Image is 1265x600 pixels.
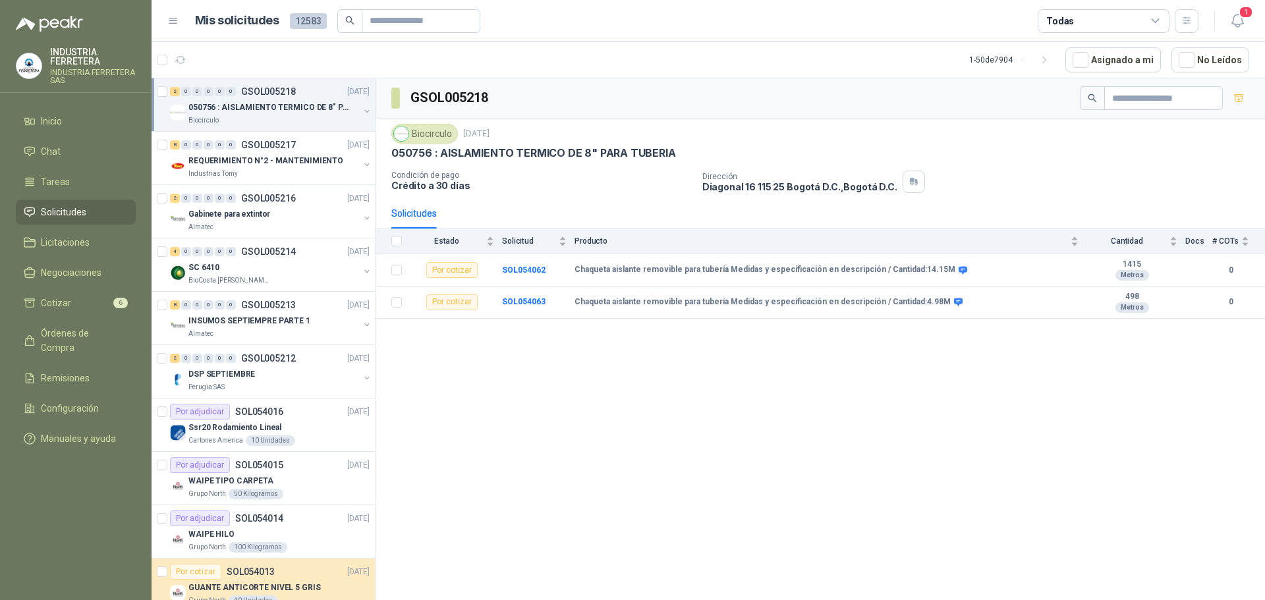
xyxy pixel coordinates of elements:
[170,190,372,232] a: 2 0 0 0 0 0 GSOL005216[DATE] Company LogoGabinete para extintorAlmatec
[188,489,226,499] p: Grupo North
[16,230,136,255] a: Licitaciones
[41,114,62,128] span: Inicio
[188,101,352,114] p: 050756 : AISLAMIENTO TERMICO DE 8" PARA TUBERIA
[502,229,575,254] th: Solicitud
[41,401,99,416] span: Configuración
[1086,259,1177,270] b: 1415
[192,87,202,96] div: 0
[347,459,370,472] p: [DATE]
[152,505,375,559] a: Por adjudicarSOL054014[DATE] Company LogoWAIPE HILOGrupo North100 Kilogramos
[229,489,283,499] div: 50 Kilogramos
[170,318,186,334] img: Company Logo
[1046,14,1074,28] div: Todas
[1212,236,1239,246] span: # COTs
[226,87,236,96] div: 0
[188,208,270,221] p: Gabinete para extintor
[391,206,437,221] div: Solicitudes
[50,68,136,84] p: INDUSTRIA FERRETERA SAS
[204,194,213,203] div: 0
[170,140,180,150] div: 8
[188,422,281,434] p: Ssr20 Rodamiento Lineal
[345,16,354,25] span: search
[1185,229,1212,254] th: Docs
[204,300,213,310] div: 0
[215,140,225,150] div: 0
[188,475,273,487] p: WAIPE TIPO CARPETA
[226,300,236,310] div: 0
[170,297,372,339] a: 8 0 0 0 0 0 GSOL005213[DATE] Company LogoINSUMOS SEPTIEMPRE PARTE 1Almatec
[1212,264,1249,277] b: 0
[226,354,236,363] div: 0
[41,235,90,250] span: Licitaciones
[702,172,897,181] p: Dirección
[188,435,243,446] p: Cartones America
[192,354,202,363] div: 0
[16,260,136,285] a: Negociaciones
[215,300,225,310] div: 0
[347,299,370,312] p: [DATE]
[347,192,370,205] p: [DATE]
[50,47,136,66] p: INDUSTRIA FERRETERA
[16,169,136,194] a: Tareas
[188,222,213,232] p: Almatec
[410,88,490,108] h3: GSOL005218
[195,11,279,30] h1: Mis solicitudes
[215,354,225,363] div: 0
[188,169,238,179] p: Industrias Tomy
[188,542,226,553] p: Grupo North
[181,194,191,203] div: 0
[188,582,321,594] p: GUANTE ANTICORTE NIVEL 5 GRIS
[204,140,213,150] div: 0
[1212,229,1265,254] th: # COTs
[394,126,408,141] img: Company Logo
[170,510,230,526] div: Por adjudicar
[575,229,1086,254] th: Producto
[347,566,370,578] p: [DATE]
[290,13,327,29] span: 12583
[1212,296,1249,308] b: 0
[1086,229,1185,254] th: Cantidad
[16,16,83,32] img: Logo peakr
[241,140,296,150] p: GSOL005217
[347,352,370,365] p: [DATE]
[170,300,180,310] div: 8
[170,371,186,387] img: Company Logo
[170,158,186,174] img: Company Logo
[170,137,372,179] a: 8 0 0 0 0 0 GSOL005217[DATE] Company LogoREQUERIMIENTO N°2 - MANTENIMIENTOIndustrias Tomy
[235,460,283,470] p: SOL054015
[227,567,275,576] p: SOL054013
[16,366,136,391] a: Remisiones
[347,406,370,418] p: [DATE]
[188,382,225,393] p: Perugia SAS
[235,407,283,416] p: SOL054016
[226,194,236,203] div: 0
[347,139,370,151] p: [DATE]
[16,321,136,360] a: Órdenes de Compra
[41,205,86,219] span: Solicitudes
[170,532,186,547] img: Company Logo
[215,194,225,203] div: 0
[181,87,191,96] div: 0
[246,435,295,446] div: 10 Unidades
[1115,302,1149,313] div: Metros
[241,247,296,256] p: GSOL005214
[41,296,71,310] span: Cotizar
[347,512,370,525] p: [DATE]
[41,144,61,159] span: Chat
[152,398,375,452] a: Por adjudicarSOL054016[DATE] Company LogoSsr20 Rodamiento LinealCartones America10 Unidades
[1171,47,1249,72] button: No Leídos
[229,542,287,553] div: 100 Kilogramos
[1086,236,1167,246] span: Cantidad
[347,246,370,258] p: [DATE]
[16,290,136,315] a: Cotizar6
[41,326,123,355] span: Órdenes de Compra
[41,175,70,189] span: Tareas
[1225,9,1249,33] button: 1
[16,200,136,225] a: Solicitudes
[170,194,180,203] div: 2
[235,514,283,523] p: SOL054014
[391,146,676,160] p: 050756 : AISLAMIENTO TERMICO DE 8" PARA TUBERIA
[170,211,186,227] img: Company Logo
[502,265,546,275] a: SOL054062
